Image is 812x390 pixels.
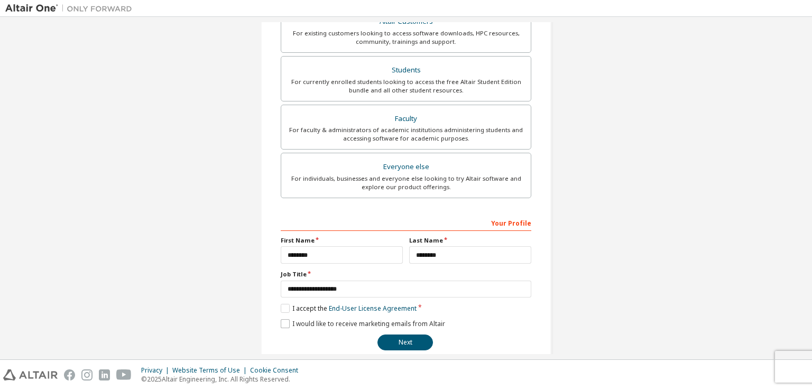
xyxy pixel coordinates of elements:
[288,174,524,191] div: For individuals, businesses and everyone else looking to try Altair software and explore our prod...
[250,366,304,375] div: Cookie Consent
[288,63,524,78] div: Students
[281,236,403,245] label: First Name
[141,375,304,384] p: © 2025 Altair Engineering, Inc. All Rights Reserved.
[281,214,531,231] div: Your Profile
[64,369,75,380] img: facebook.svg
[172,366,250,375] div: Website Terms of Use
[116,369,132,380] img: youtube.svg
[288,160,524,174] div: Everyone else
[329,304,417,313] a: End-User License Agreement
[288,112,524,126] div: Faculty
[377,335,433,350] button: Next
[288,29,524,46] div: For existing customers looking to access software downloads, HPC resources, community, trainings ...
[5,3,137,14] img: Altair One
[281,319,445,328] label: I would like to receive marketing emails from Altair
[281,270,531,278] label: Job Title
[81,369,93,380] img: instagram.svg
[409,236,531,245] label: Last Name
[281,304,417,313] label: I accept the
[99,369,110,380] img: linkedin.svg
[288,126,524,143] div: For faculty & administrators of academic institutions administering students and accessing softwa...
[3,369,58,380] img: altair_logo.svg
[288,78,524,95] div: For currently enrolled students looking to access the free Altair Student Edition bundle and all ...
[141,366,172,375] div: Privacy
